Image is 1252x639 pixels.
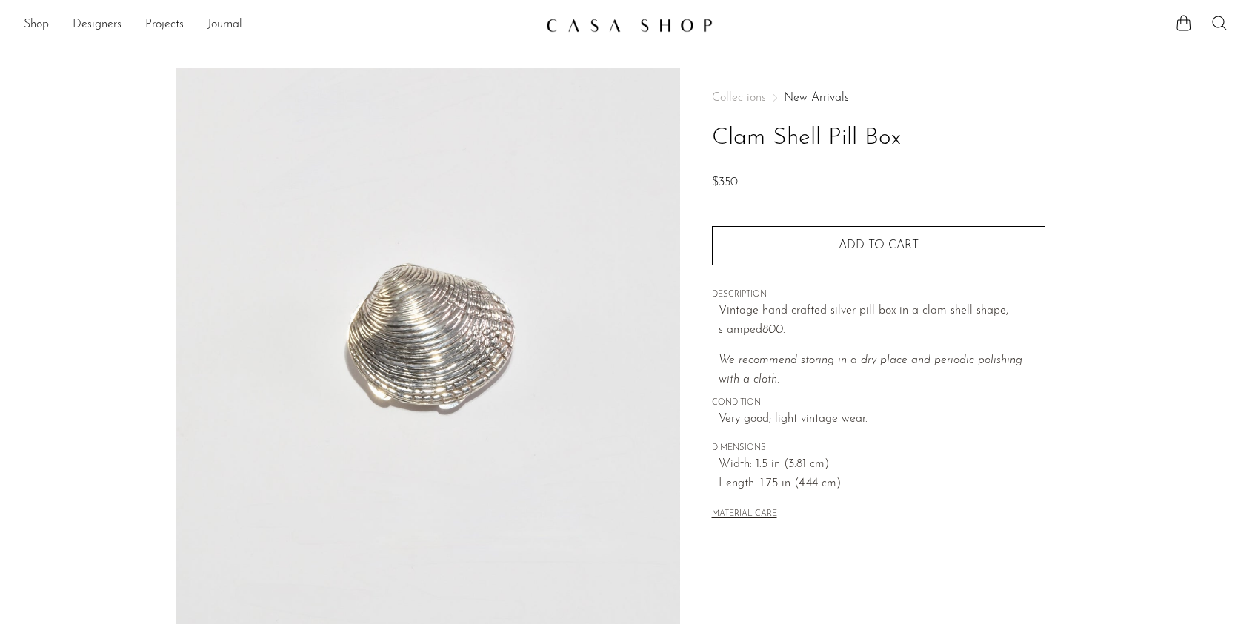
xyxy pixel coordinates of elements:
span: $350 [712,176,738,188]
a: New Arrivals [784,92,849,104]
img: Clam Shell Pill Box [176,68,680,624]
button: MATERIAL CARE [712,509,777,520]
span: CONDITION [712,397,1045,410]
i: We recommend storing in a dry place and periodic polishing with a cloth. [719,354,1022,385]
span: Add to cart [839,239,919,251]
span: Collections [712,92,766,104]
span: DESCRIPTION [712,288,1045,302]
a: Designers [73,16,121,35]
nav: Breadcrumbs [712,92,1045,104]
p: Vintage hand-crafted silver pill box in a clam shell shape, stamped . [719,302,1045,340]
a: Shop [24,16,49,35]
ul: NEW HEADER MENU [24,13,534,38]
em: 800 [762,324,783,336]
span: Width: 1.5 in (3.81 cm) [719,455,1045,474]
nav: Desktop navigation [24,13,534,38]
a: Projects [145,16,184,35]
a: Journal [207,16,242,35]
span: Length: 1.75 in (4.44 cm) [719,474,1045,494]
span: DIMENSIONS [712,442,1045,455]
span: Very good; light vintage wear. [719,410,1045,429]
h1: Clam Shell Pill Box [712,119,1045,157]
button: Add to cart [712,226,1045,265]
